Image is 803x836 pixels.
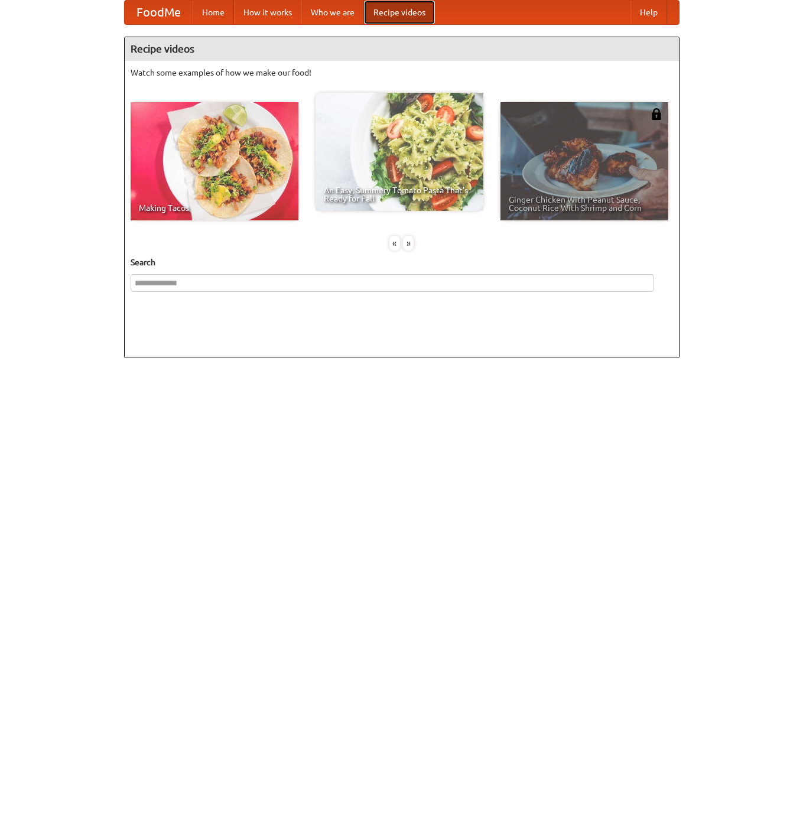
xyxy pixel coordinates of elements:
h4: Recipe videos [125,37,679,61]
span: An Easy, Summery Tomato Pasta That's Ready for Fall [324,186,475,203]
div: » [403,236,414,251]
a: Home [193,1,234,24]
h5: Search [131,256,673,268]
a: Making Tacos [131,102,298,220]
a: Recipe videos [364,1,435,24]
a: How it works [234,1,301,24]
a: An Easy, Summery Tomato Pasta That's Ready for Fall [316,93,483,211]
a: FoodMe [125,1,193,24]
div: « [389,236,400,251]
p: Watch some examples of how we make our food! [131,67,673,79]
span: Making Tacos [139,204,290,212]
a: Who we are [301,1,364,24]
a: Help [630,1,667,24]
img: 483408.png [651,108,662,120]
